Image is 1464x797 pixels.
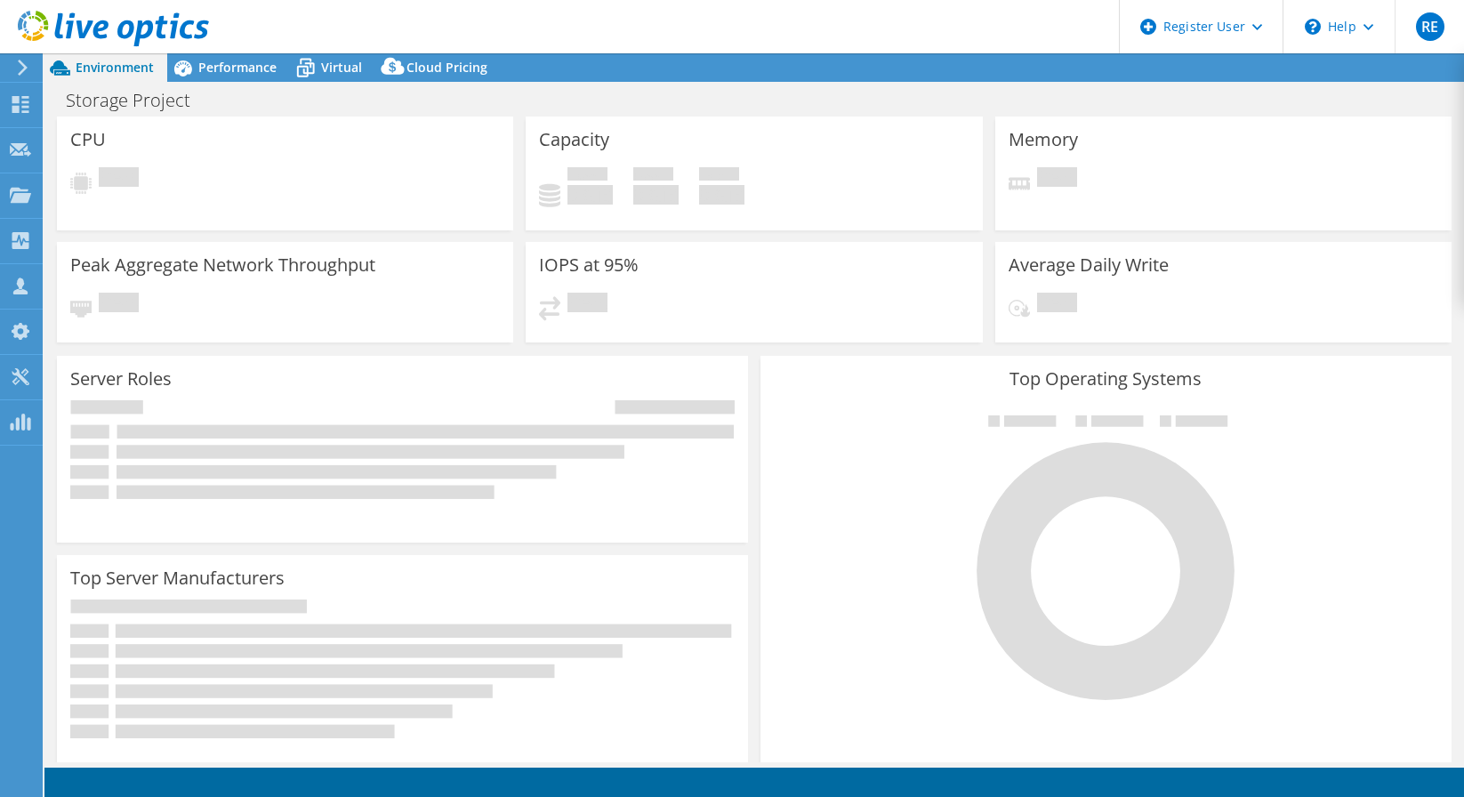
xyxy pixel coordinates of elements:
[58,91,218,110] h1: Storage Project
[699,185,744,205] h4: 0 GiB
[633,185,679,205] h4: 0 GiB
[1416,12,1444,41] span: RE
[70,255,375,275] h3: Peak Aggregate Network Throughput
[567,293,607,317] span: Pending
[99,293,139,317] span: Pending
[70,568,285,588] h3: Top Server Manufacturers
[1037,167,1077,191] span: Pending
[539,255,639,275] h3: IOPS at 95%
[76,59,154,76] span: Environment
[633,167,673,185] span: Free
[406,59,487,76] span: Cloud Pricing
[70,130,106,149] h3: CPU
[1009,130,1078,149] h3: Memory
[567,185,613,205] h4: 0 GiB
[1009,255,1169,275] h3: Average Daily Write
[198,59,277,76] span: Performance
[321,59,362,76] span: Virtual
[567,167,607,185] span: Used
[70,369,172,389] h3: Server Roles
[699,167,739,185] span: Total
[539,130,609,149] h3: Capacity
[1305,19,1321,35] svg: \n
[774,369,1438,389] h3: Top Operating Systems
[99,167,139,191] span: Pending
[1037,293,1077,317] span: Pending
